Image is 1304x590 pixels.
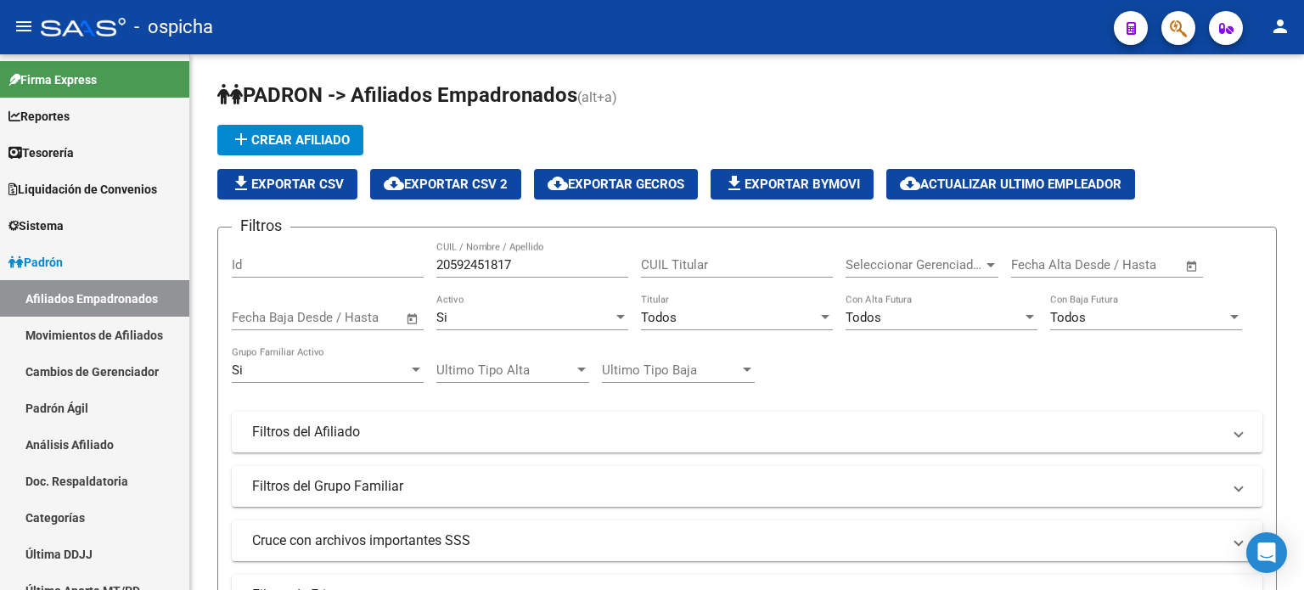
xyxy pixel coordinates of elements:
[302,310,385,325] input: End date
[8,143,74,162] span: Tesorería
[548,177,684,192] span: Exportar GECROS
[384,177,508,192] span: Exportar CSV 2
[8,253,63,272] span: Padrón
[232,466,1262,507] mat-expansion-panel-header: Filtros del Grupo Familiar
[1082,257,1164,273] input: End date
[8,216,64,235] span: Sistema
[231,132,350,148] span: Crear Afiliado
[846,310,881,325] span: Todos
[846,257,983,273] span: Seleccionar Gerenciador
[886,169,1135,199] button: Actualizar ultimo Empleador
[8,180,157,199] span: Liquidación de Convenios
[232,214,290,238] h3: Filtros
[370,169,521,199] button: Exportar CSV 2
[217,83,577,107] span: PADRON -> Afiliados Empadronados
[436,310,447,325] span: Si
[1270,16,1290,37] mat-icon: person
[14,16,34,37] mat-icon: menu
[252,423,1222,441] mat-panel-title: Filtros del Afiliado
[232,412,1262,452] mat-expansion-panel-header: Filtros del Afiliado
[534,169,698,199] button: Exportar GECROS
[1246,532,1287,573] div: Open Intercom Messenger
[217,169,357,199] button: Exportar CSV
[1183,256,1202,276] button: Open calendar
[577,89,617,105] span: (alt+a)
[1011,257,1066,273] input: Start date
[602,362,739,378] span: Ultimo Tipo Baja
[436,362,574,378] span: Ultimo Tipo Alta
[8,107,70,126] span: Reportes
[231,129,251,149] mat-icon: add
[1050,310,1086,325] span: Todos
[900,173,920,194] mat-icon: cloud_download
[724,173,745,194] mat-icon: file_download
[724,177,860,192] span: Exportar Bymovi
[134,8,213,46] span: - ospicha
[232,310,287,325] input: Start date
[252,531,1222,550] mat-panel-title: Cruce con archivos importantes SSS
[231,173,251,194] mat-icon: file_download
[232,520,1262,561] mat-expansion-panel-header: Cruce con archivos importantes SSS
[252,477,1222,496] mat-panel-title: Filtros del Grupo Familiar
[217,125,363,155] button: Crear Afiliado
[711,169,874,199] button: Exportar Bymovi
[231,177,344,192] span: Exportar CSV
[548,173,568,194] mat-icon: cloud_download
[384,173,404,194] mat-icon: cloud_download
[8,70,97,89] span: Firma Express
[900,177,1121,192] span: Actualizar ultimo Empleador
[641,310,677,325] span: Todos
[232,362,243,378] span: Si
[403,309,423,329] button: Open calendar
